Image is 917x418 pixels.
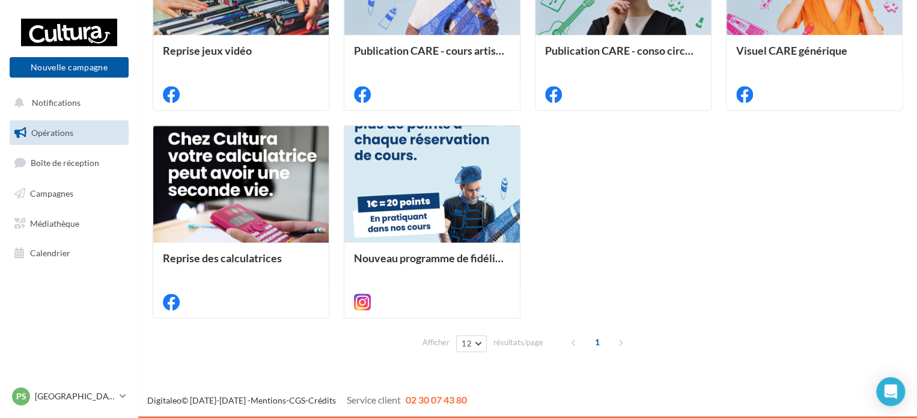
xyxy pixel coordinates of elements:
[16,390,26,402] span: PS
[7,90,126,115] button: Notifications
[422,337,449,348] span: Afficher
[406,394,467,405] span: 02 30 07 43 80
[7,120,131,146] a: Opérations
[354,252,510,276] div: Nouveau programme de fidélité - Cours
[30,188,73,198] span: Campagnes
[10,385,129,408] a: PS [GEOGRAPHIC_DATA]
[7,211,131,236] a: Médiathèque
[30,248,70,258] span: Calendrier
[251,395,286,405] a: Mentions
[588,333,607,352] span: 1
[7,181,131,206] a: Campagnes
[7,241,131,266] a: Calendrier
[289,395,305,405] a: CGS
[147,395,181,405] a: Digitaleo
[462,339,472,348] span: 12
[347,394,401,405] span: Service client
[31,128,73,138] span: Opérations
[7,150,131,176] a: Boîte de réception
[147,395,467,405] span: © [DATE]-[DATE] - - -
[456,335,487,352] button: 12
[876,377,905,406] div: Open Intercom Messenger
[163,252,319,276] div: Reprise des calculatrices
[308,395,336,405] a: Crédits
[10,57,129,78] button: Nouvelle campagne
[35,390,115,402] p: [GEOGRAPHIC_DATA]
[354,45,510,69] div: Publication CARE - cours artistiques et musicaux
[545,45,701,69] div: Publication CARE - conso circulaire
[31,158,99,168] span: Boîte de réception
[32,97,81,108] span: Notifications
[493,337,543,348] span: résultats/page
[736,45,892,69] div: Visuel CARE générique
[163,45,319,69] div: Reprise jeux vidéo
[30,218,79,228] span: Médiathèque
